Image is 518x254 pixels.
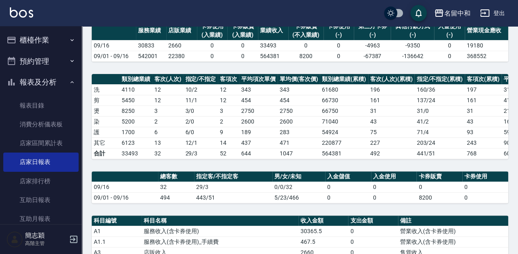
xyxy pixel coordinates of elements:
td: 93 [465,127,502,137]
td: 454 [278,95,320,106]
th: 營業現金應收 [465,21,508,40]
th: 業績收入 [258,21,288,40]
td: 3 / 0 [183,106,218,116]
td: 0 [227,51,258,61]
div: (-) [326,31,352,39]
td: 161 [368,95,415,106]
td: 1700 [120,127,152,137]
td: 6123 [120,137,152,148]
a: 報表目錄 [3,96,79,115]
td: 0 [348,226,398,236]
td: 66750 [320,106,368,116]
td: 0 [434,40,464,51]
div: 第三方卡券 [356,22,389,31]
div: 其他付款方式 [393,22,432,31]
td: 189 [239,127,278,137]
td: 768 [465,148,502,159]
a: 店家排行榜 [3,172,79,191]
td: 19180 [465,40,508,51]
td: 54924 [320,127,368,137]
td: 30365.5 [299,226,348,236]
td: 染 [92,116,120,127]
td: 12 [152,95,183,106]
td: 0 [323,51,354,61]
td: 0 [348,236,398,247]
td: 43 [368,116,415,127]
td: 合計 [92,148,120,159]
th: 總客數 [158,171,194,182]
td: 71040 [320,116,368,127]
th: 卡券使用 [462,171,508,182]
td: 0 [288,40,323,51]
button: 櫃檯作業 [3,29,79,51]
td: 29/3 [194,182,272,192]
td: -136642 [391,51,434,61]
td: 3 [152,106,183,116]
div: (-) [356,31,389,39]
td: 30833 [136,40,166,51]
th: 入金使用 [371,171,417,182]
td: 0 [325,182,371,192]
td: 203 / 24 [414,137,465,148]
td: 2750 [239,106,278,116]
a: 店家區間累計表 [3,134,79,153]
div: 卡券使用 [199,22,225,31]
td: 12 / 1 [183,137,218,148]
td: 31 [368,106,415,116]
td: 0 [416,182,462,192]
td: -67387 [354,51,391,61]
th: 類別總業績(累積) [320,74,368,85]
td: 31 [465,106,502,116]
td: 564381 [258,51,288,61]
div: (不入業績) [290,31,321,39]
td: 2 [152,116,183,127]
td: A1.1 [92,236,142,247]
td: 服務收入(含卡券使用) [142,226,299,236]
td: 8200 [288,51,323,61]
td: 0 [197,51,227,61]
td: 343 [239,84,278,95]
td: 4110 [120,84,152,95]
th: 收入金額 [299,216,348,226]
td: 14 [218,137,239,148]
td: 12 [218,84,239,95]
td: 66730 [320,95,368,106]
td: 443/51 [194,192,272,203]
td: 2660 [166,40,197,51]
th: 店販業績 [166,21,197,40]
img: Person [7,231,23,247]
td: 10 / 2 [183,84,218,95]
td: 8250 [120,106,152,116]
td: 2750 [278,106,320,116]
td: 471 [278,137,320,148]
a: 互助月報表 [3,209,79,228]
td: 5/23/466 [272,192,325,203]
td: 437 [239,137,278,148]
td: 2 / 0 [183,116,218,127]
p: 高階主管 [25,240,67,247]
td: 營業收入(含卡券使用) [398,226,508,236]
th: 男/女/未知 [272,171,325,182]
td: 0 [227,40,258,51]
div: (入業績) [229,31,256,39]
td: 41 / 2 [414,116,465,127]
td: 564381 [320,148,368,159]
td: 43 [465,116,502,127]
td: 32 [158,182,194,192]
td: 52 [218,148,239,159]
button: 名留中和 [431,5,473,22]
img: Logo [10,7,33,18]
td: 0 [371,182,417,192]
button: save [410,5,427,21]
td: 454 [239,95,278,106]
td: 492 [368,148,415,159]
div: (入業績) [199,31,225,39]
td: 0 [323,40,354,51]
td: 467.5 [299,236,348,247]
table: a dense table [92,21,508,62]
div: 卡券販賣 [229,22,256,31]
td: 441/51 [414,148,465,159]
th: 客項次(累積) [465,74,502,85]
th: 科目編號 [92,216,142,226]
td: 31 / 0 [414,106,465,116]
